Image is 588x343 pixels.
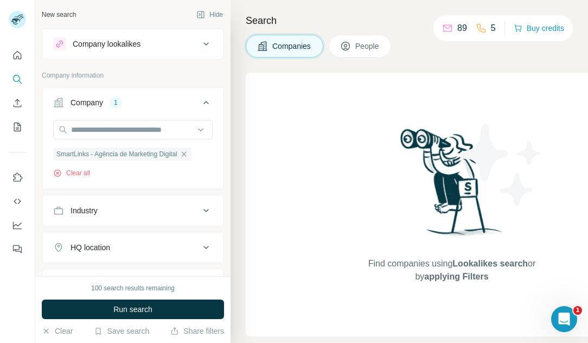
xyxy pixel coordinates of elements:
span: applying Filters [424,272,488,281]
span: Lookalikes search [452,259,528,268]
button: HQ location [42,234,223,261]
button: Search [9,69,26,89]
button: Save search [94,326,149,336]
button: Enrich CSV [9,93,26,113]
span: Run search [113,304,152,315]
button: Industry [42,198,223,224]
button: Clear [42,326,73,336]
div: HQ location [71,242,110,253]
span: Find companies using or by [365,257,539,283]
div: Company [71,97,103,108]
button: Company1 [42,90,223,120]
div: Industry [71,205,98,216]
button: Dashboard [9,215,26,235]
div: 100 search results remaining [91,283,175,293]
button: Feedback [9,239,26,259]
span: SmartLinks - Agência de Marketing Digital [56,149,177,159]
button: Buy credits [514,21,564,36]
button: My lists [9,117,26,137]
button: Hide [189,7,231,23]
div: Company lookalikes [73,39,140,49]
span: 1 [573,306,582,315]
button: Company lookalikes [42,31,223,57]
img: Surfe Illustration - Woman searching with binoculars [395,126,508,247]
iframe: Intercom live chat [551,306,577,332]
button: Share filters [170,326,224,336]
div: New search [42,10,76,20]
button: Quick start [9,46,26,65]
h4: Search [246,13,575,28]
p: 5 [491,22,496,35]
div: 1 [110,98,122,107]
button: Use Surfe on LinkedIn [9,168,26,187]
button: Run search [42,300,224,319]
p: 89 [457,22,467,35]
p: Company information [42,71,224,80]
button: Clear all [53,168,90,178]
img: Surfe Illustration - Stars [452,116,549,214]
button: Use Surfe API [9,192,26,211]
span: People [355,41,380,52]
button: Annual revenue ($) [42,271,223,297]
span: Companies [272,41,312,52]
